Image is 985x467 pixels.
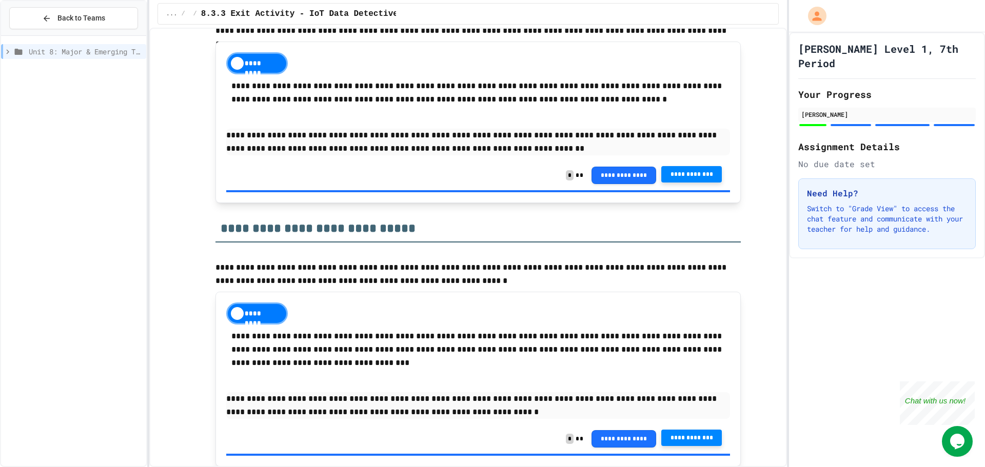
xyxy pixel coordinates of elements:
span: ... [166,10,178,18]
h3: Need Help? [807,187,967,199]
span: Back to Teams [57,13,105,24]
button: Back to Teams [9,7,138,29]
h2: Assignment Details [798,139,976,154]
span: / [181,10,185,18]
iframe: chat widget [942,426,975,457]
div: [PERSON_NAME] [801,110,973,119]
span: Unit 8: Major & Emerging Technologies [29,46,142,57]
h2: Your Progress [798,87,976,101]
div: No due date set [798,158,976,170]
iframe: chat widget [900,381,975,425]
p: Switch to "Grade View" to access the chat feature and communicate with your teacher for help and ... [807,204,967,234]
span: 8.3.3 Exit Activity - IoT Data Detective Challenge [201,8,447,20]
div: My Account [797,4,829,28]
span: / [193,10,197,18]
h1: [PERSON_NAME] Level 1, 7th Period [798,42,976,70]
